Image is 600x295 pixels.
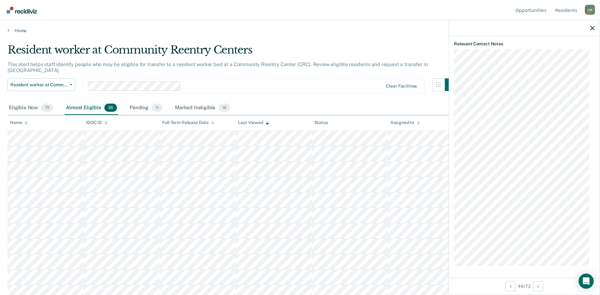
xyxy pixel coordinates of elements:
dt: Relevant Contact Notes [454,41,595,46]
div: IDOC ID [86,120,108,125]
div: Resident worker at Community Reentry Centers [8,43,457,61]
span: 11 [152,104,162,112]
div: Open Intercom Messenger [579,274,594,289]
div: Full Term Release Date [162,120,214,125]
div: Last Viewed [238,120,269,125]
div: Status [314,120,328,125]
span: 72 [41,104,53,112]
div: Assigned to [390,120,420,125]
div: Marked Ineligible [174,101,231,115]
div: Almost Eligible [65,101,118,115]
span: Resident worker at Community Reentry Centers [10,82,67,88]
div: Eligible Now [8,101,55,115]
img: Recidiviz [7,7,37,14]
button: Next Opportunity [533,281,543,291]
button: Profile dropdown button [585,5,595,15]
div: D M [585,5,595,15]
span: 18 [218,104,230,112]
a: Home [8,28,592,33]
span: 35 [104,104,117,112]
button: Previous Opportunity [505,281,516,291]
div: Pending [128,101,164,115]
div: Name [10,120,28,125]
p: This alert helps staff identify people who may be eligible for transfer to a resident worker bed ... [8,61,428,73]
div: 46 / 72 [449,278,600,294]
div: Clear facilities [386,83,417,89]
